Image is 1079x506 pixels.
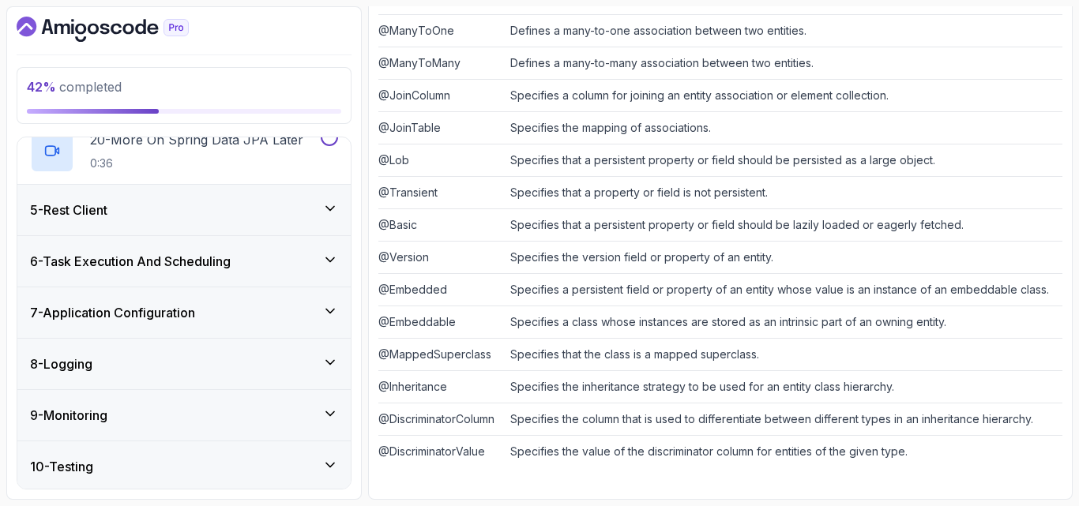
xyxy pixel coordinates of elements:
[504,338,1062,370] td: Specifies that the class is a mapped superclass.
[30,201,107,219] h3: 5 - Rest Client
[504,14,1062,47] td: Defines a many-to-one association between two entities.
[30,354,92,373] h3: 8 - Logging
[378,47,504,79] td: @ManyToMany
[17,17,225,42] a: Dashboard
[504,273,1062,305] td: Specifies a persistent field or property of an entity whose value is an instance of an embeddable...
[504,241,1062,273] td: Specifies the version field or property of an entity.
[504,208,1062,241] td: Specifies that a persistent property or field should be lazily loaded or eagerly fetched.
[504,370,1062,403] td: Specifies the inheritance strategy to be used for an entity class hierarchy.
[378,435,504,467] td: @DiscriminatorValue
[17,236,351,287] button: 6-Task Execution And Scheduling
[378,273,504,305] td: @Embedded
[504,111,1062,144] td: Specifies the mapping of associations.
[504,47,1062,79] td: Defines a many-to-many association between two entities.
[27,79,56,95] span: 42 %
[378,14,504,47] td: @ManyToOne
[30,303,195,322] h3: 7 - Application Configuration
[30,406,107,425] h3: 9 - Monitoring
[17,390,351,440] button: 9-Monitoring
[378,241,504,273] td: @Version
[30,129,338,173] button: 20-More On Spring Data JPA Later0:36
[90,130,303,149] p: 20 - More On Spring Data JPA Later
[504,305,1062,338] td: Specifies a class whose instances are stored as an intrinsic part of an owning entity.
[504,176,1062,208] td: Specifies that a property or field is not persistent.
[17,441,351,492] button: 10-Testing
[27,79,122,95] span: completed
[504,403,1062,435] td: Specifies the column that is used to differentiate between different types in an inheritance hier...
[17,185,351,235] button: 5-Rest Client
[378,208,504,241] td: @Basic
[378,305,504,338] td: @Embeddable
[378,176,504,208] td: @Transient
[17,339,351,389] button: 8-Logging
[504,144,1062,176] td: Specifies that a persistent property or field should be persisted as a large object.
[378,79,504,111] td: @JoinColumn
[378,111,504,144] td: @JoinTable
[17,287,351,338] button: 7-Application Configuration
[378,338,504,370] td: @MappedSuperclass
[504,435,1062,467] td: Specifies the value of the discriminator column for entities of the given type.
[378,403,504,435] td: @DiscriminatorColumn
[30,252,231,271] h3: 6 - Task Execution And Scheduling
[30,457,93,476] h3: 10 - Testing
[90,156,303,171] p: 0:36
[378,144,504,176] td: @Lob
[504,79,1062,111] td: Specifies a column for joining an entity association or element collection.
[378,370,504,403] td: @Inheritance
